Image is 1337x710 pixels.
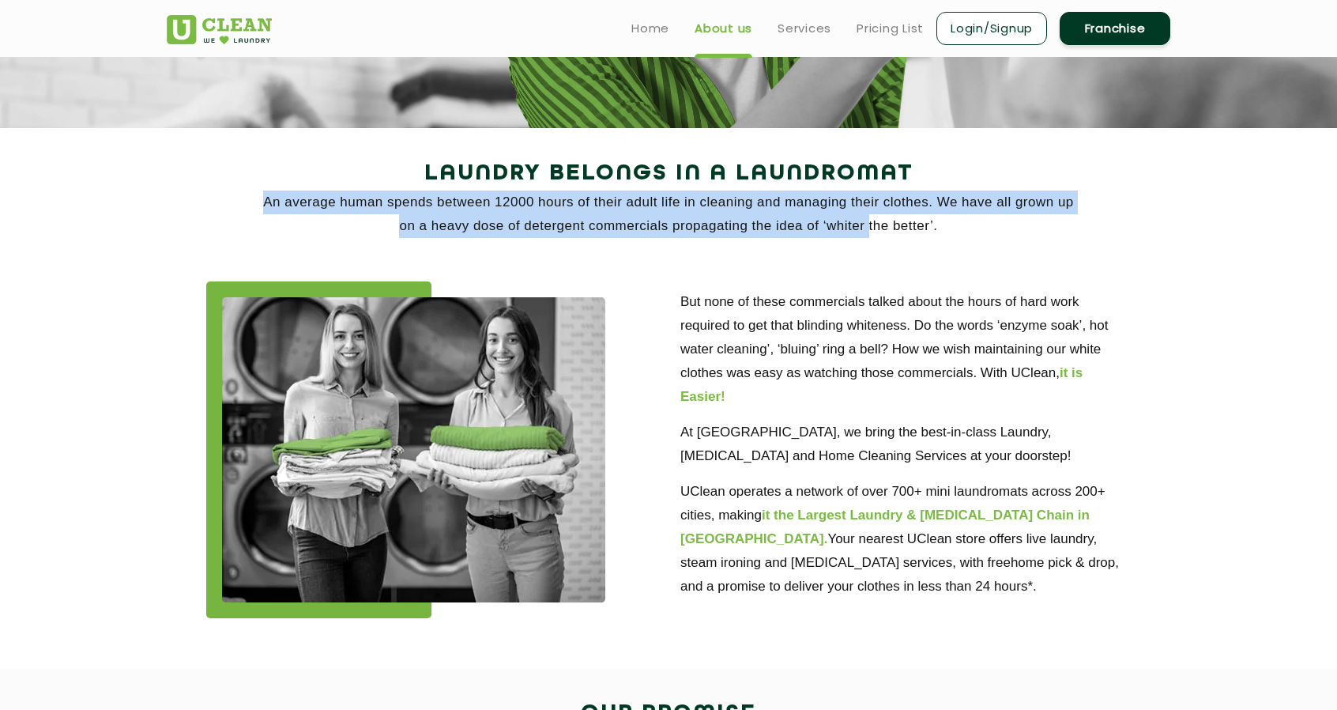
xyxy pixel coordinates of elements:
[680,365,1083,404] b: it is Easier!
[695,19,752,38] a: About us
[167,155,1170,193] h2: Laundry Belongs in a Laundromat
[857,19,924,38] a: Pricing List
[680,290,1131,409] p: But none of these commercials talked about the hours of hard work required to get that blinding w...
[680,508,1090,546] b: it the Largest Laundry & [MEDICAL_DATA] Chain in [GEOGRAPHIC_DATA].
[631,19,669,38] a: Home
[778,19,831,38] a: Services
[680,421,1131,468] p: At [GEOGRAPHIC_DATA], we bring the best-in-class Laundry, [MEDICAL_DATA] and Home Cleaning Servic...
[167,15,272,44] img: UClean Laundry and Dry Cleaning
[167,191,1170,238] p: An average human spends between 12000 hours of their adult life in cleaning and managing their cl...
[222,297,605,602] img: about_img_11zon.webp
[936,12,1047,45] a: Login/Signup
[1060,12,1170,45] a: Franchise
[680,480,1131,599] p: UClean operates a network of over 700+ mini laundromats across 200+ cities, making Your nearest U...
